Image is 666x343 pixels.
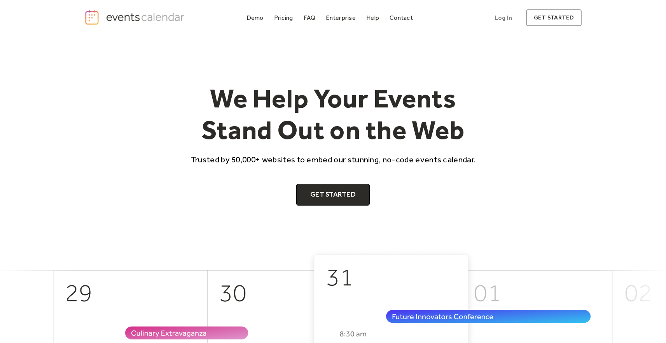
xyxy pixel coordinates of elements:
[363,12,382,23] a: Help
[304,16,316,20] div: FAQ
[246,16,264,20] div: Demo
[184,154,482,165] p: Trusted by 50,000+ websites to embed our stunning, no-code events calendar.
[386,12,416,23] a: Contact
[366,16,379,20] div: Help
[301,12,319,23] a: FAQ
[323,12,358,23] a: Enterprise
[271,12,296,23] a: Pricing
[274,16,293,20] div: Pricing
[526,9,582,26] a: get started
[184,83,482,146] h1: We Help Your Events Stand Out on the Web
[296,184,370,206] a: Get Started
[326,16,355,20] div: Enterprise
[84,9,187,25] a: home
[390,16,413,20] div: Contact
[243,12,267,23] a: Demo
[487,9,520,26] a: Log In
